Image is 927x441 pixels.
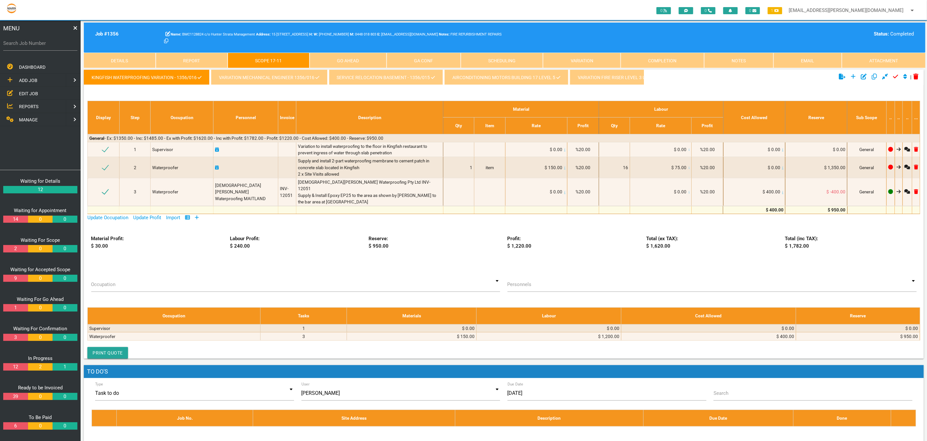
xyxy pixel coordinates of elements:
[545,165,562,170] span: $ 150.00
[837,69,921,85] div: |
[576,189,591,194] span: %20.00
[725,207,784,213] div: $ 400.00
[387,53,461,68] a: GA Conf
[621,324,796,332] td: $ 0.00
[768,147,780,152] span: $ 0.00
[17,296,64,302] a: Waiting For Go Ahead
[768,7,782,14] span: 1
[576,147,591,152] span: %20.00
[95,31,119,37] b: Job # 1356
[347,308,477,324] th: Materials
[793,410,891,426] th: Done
[19,104,38,109] span: REPORTS
[278,101,296,134] th: Invoice
[796,308,920,324] th: Reserve
[53,304,77,312] a: 0
[28,422,53,430] a: 0
[152,165,178,170] span: Waterproofer
[643,235,781,250] div: Total (ex TAX): $ 1,620.00
[19,65,45,70] span: DASHBOARD
[912,101,920,134] th: ...
[700,165,715,170] span: %20.00
[785,178,847,206] td: $ -400.00
[171,32,255,36] span: BMC1128824 c/o Hunter Strata Management
[88,332,261,340] td: Waterproofer
[3,186,77,193] a: 12
[3,216,28,223] a: 14
[621,332,796,340] td: $ 400.00
[253,410,455,426] th: Site Address
[18,385,63,391] a: Ready to be Invoiced
[785,101,847,134] th: Reserve
[621,53,704,68] a: Completion
[3,24,20,33] span: MENU
[576,165,591,170] span: %20.00
[3,393,28,400] a: 39
[134,165,136,170] span: 2
[84,69,210,85] a: kingfish waterproofing variation - 1356/016
[166,215,180,221] a: Import
[477,332,621,340] td: $ 1,200.00
[19,117,38,122] span: MANAGE
[226,235,365,250] div: Labour Profit: $ 240.00
[787,207,845,213] div: $ 950.00
[88,308,261,324] th: Occupation
[621,308,796,324] th: Cost Allowed
[715,30,914,38] div: Completed
[134,189,136,194] span: 3
[842,53,925,68] a: Attachment
[171,32,181,36] b: Name:
[53,363,77,371] a: 1
[87,235,226,250] div: Material Profit: $ 30.00
[567,118,599,134] th: Profit
[860,147,874,152] span: General
[785,142,847,157] td: $ 0.00
[599,101,724,118] th: Labour
[443,118,474,134] th: Qty
[796,324,920,332] td: $ 0.00
[439,32,449,36] b: Notes:
[156,53,228,68] a: Report
[461,53,543,68] a: Scheduling
[10,267,70,272] a: Waiting for Accepted Scope
[309,32,313,36] b: H:
[314,32,318,36] b: W:
[28,216,53,223] a: 0
[301,381,310,387] label: User
[768,165,780,170] span: $ 0.00
[84,53,156,68] a: Details
[902,101,912,134] th: ..
[365,235,504,250] div: Reserve: $ 950.00
[474,118,506,134] th: Item
[119,101,151,134] th: Step
[84,365,924,378] h1: To Do's
[53,216,77,223] a: 0
[704,53,774,68] a: Notes
[278,178,296,206] td: INV-12051
[88,324,261,332] td: Supervisor
[455,410,643,426] th: Description
[847,101,887,134] th: Sub Scope
[505,118,567,134] th: Rate
[298,179,437,204] span: [DEMOGRAPHIC_DATA][PERSON_NAME] Waterproofing Pty Ltd INV-12051 Supply & Install Epoxy EP25 to th...
[87,215,128,221] a: Update Occupation
[3,422,28,430] a: 6
[874,31,889,37] b: Status:
[674,189,687,194] span: $ 0.00
[630,118,692,134] th: Rate
[53,245,77,252] a: 0
[134,147,136,152] span: 1
[644,410,794,426] th: Due Date
[28,275,53,282] a: 0
[261,332,347,340] td: 3
[151,101,213,134] th: Occupation
[774,53,842,68] a: Email
[674,147,687,152] span: $ 0.00
[314,32,349,36] span: Hunter Strata
[261,324,347,332] td: 1
[215,147,219,152] a: Click here to add schedule.
[296,101,443,134] th: Description
[785,157,847,178] td: $ 1,350.00
[860,189,874,194] span: General
[700,189,715,194] span: %20.00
